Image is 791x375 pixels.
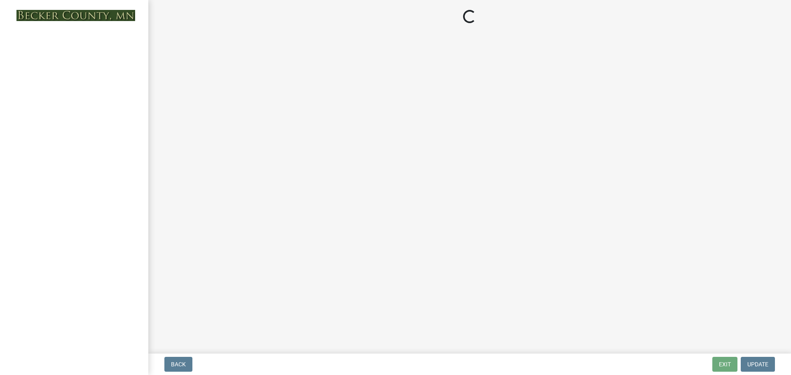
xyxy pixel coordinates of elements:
span: Back [171,361,186,368]
img: Becker County, Minnesota [16,10,135,21]
button: Back [164,357,192,372]
button: Update [741,357,775,372]
span: Update [747,361,768,368]
button: Exit [712,357,737,372]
